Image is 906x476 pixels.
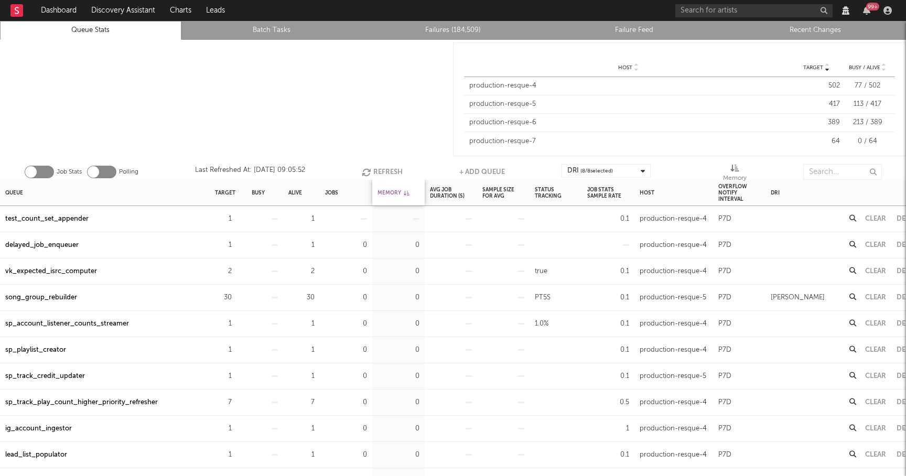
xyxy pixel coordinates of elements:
[580,165,613,177] span: ( 8 / 8 selected)
[215,396,232,409] div: 7
[6,24,176,37] a: Queue Stats
[730,24,900,37] a: Recent Changes
[469,136,788,147] div: production-resque-7
[549,24,719,37] a: Failure Feed
[718,291,731,304] div: P7D
[288,344,315,356] div: 1
[718,449,731,461] div: P7D
[288,449,315,461] div: 1
[587,213,629,225] div: 0.1
[640,449,707,461] div: production-resque-4
[587,423,629,435] div: 1
[377,423,419,435] div: 0
[325,318,367,330] div: 0
[718,213,731,225] div: P7D
[723,172,747,185] div: Memory
[5,423,72,435] a: ig_account_ingestor
[640,344,707,356] div: production-resque-4
[640,370,706,383] div: production-resque-5
[849,64,880,71] span: Busy / Alive
[362,164,403,180] button: Refresh
[567,165,613,177] div: DRI
[325,291,367,304] div: 0
[215,423,232,435] div: 1
[845,81,890,91] div: 77 / 502
[640,239,707,252] div: production-resque-4
[640,213,707,225] div: production-resque-4
[325,239,367,252] div: 0
[368,24,538,37] a: Failures (184,509)
[215,239,232,252] div: 1
[288,423,315,435] div: 1
[640,423,707,435] div: production-resque-4
[618,64,632,71] span: Host
[252,181,265,204] div: Busy
[5,370,85,383] a: sp_track_credit_updater
[587,181,629,204] div: Job Stats Sample Rate
[5,181,23,204] div: Queue
[587,449,629,461] div: 0.1
[57,166,82,178] label: Job Stats
[587,265,629,278] div: 0.1
[377,318,419,330] div: 0
[5,265,97,278] a: vk_expected_isrc_computer
[535,181,577,204] div: Status Tracking
[718,370,731,383] div: P7D
[865,320,886,327] button: Clear
[325,181,338,204] div: Jobs
[865,425,886,432] button: Clear
[718,344,731,356] div: P7D
[5,449,67,461] a: lead_list_populator
[587,318,629,330] div: 0.1
[793,117,840,128] div: 389
[215,213,232,225] div: 1
[865,268,886,275] button: Clear
[718,318,731,330] div: P7D
[469,81,788,91] div: production-resque-4
[377,396,419,409] div: 0
[288,396,315,409] div: 7
[5,318,129,330] a: sp_account_listener_counts_streamer
[215,181,235,204] div: Target
[863,6,870,15] button: 99+
[215,449,232,461] div: 1
[640,318,707,330] div: production-resque-4
[845,117,890,128] div: 213 / 389
[865,451,886,458] button: Clear
[325,449,367,461] div: 0
[377,291,419,304] div: 0
[865,294,886,301] button: Clear
[469,117,788,128] div: production-resque-6
[288,291,315,304] div: 30
[325,265,367,278] div: 0
[325,370,367,383] div: 0
[771,291,825,304] div: [PERSON_NAME]
[718,265,731,278] div: P7D
[119,166,138,178] label: Polling
[587,344,629,356] div: 0.1
[469,99,788,110] div: production-resque-5
[195,164,305,180] div: Last Refreshed At: [DATE] 09:05:52
[640,291,706,304] div: production-resque-5
[793,136,840,147] div: 64
[866,3,879,10] div: 99 +
[771,181,780,204] div: DRI
[430,181,472,204] div: Avg Job Duration (s)
[377,344,419,356] div: 0
[288,370,315,383] div: 1
[718,239,731,252] div: P7D
[5,291,77,304] div: song_group_rebuilder
[640,396,707,409] div: production-resque-4
[5,213,89,225] a: test_count_set_appender
[5,396,158,409] a: sp_track_play_count_higher_priority_refresher
[215,318,232,330] div: 1
[288,239,315,252] div: 1
[288,318,315,330] div: 1
[793,81,840,91] div: 502
[187,24,357,37] a: Batch Tasks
